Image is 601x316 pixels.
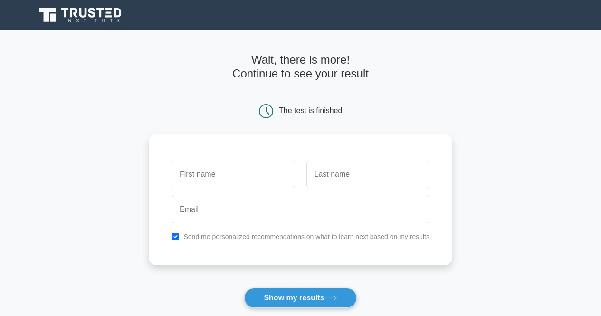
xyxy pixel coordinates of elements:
button: Show my results [244,288,356,308]
label: Send me personalized recommendations on what to learn next based on my results [183,233,429,240]
div: The test is finished [279,106,342,115]
input: Email [172,196,429,223]
h4: Wait, there is more! Continue to see your result [149,53,452,81]
input: Last name [306,161,429,188]
input: First name [172,161,295,188]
